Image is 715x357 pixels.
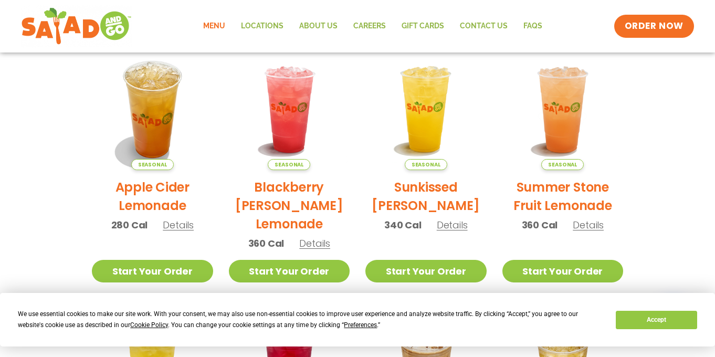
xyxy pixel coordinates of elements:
[92,260,213,282] a: Start Your Order
[516,14,550,38] a: FAQs
[502,49,624,170] img: Product photo for Summer Stone Fruit Lemonade
[365,49,487,170] img: Product photo for Sunkissed Yuzu Lemonade
[299,237,330,250] span: Details
[111,218,148,232] span: 280 Cal
[195,14,233,38] a: Menu
[522,218,558,232] span: 360 Cal
[345,14,394,38] a: Careers
[344,321,377,329] span: Preferences
[502,260,624,282] a: Start Your Order
[616,311,697,329] button: Accept
[131,159,174,170] span: Seasonal
[92,178,213,215] h2: Apple Cider Lemonade
[437,218,468,232] span: Details
[21,5,132,47] img: new-SAG-logo-768×292
[384,218,422,232] span: 340 Cal
[248,236,285,250] span: 360 Cal
[625,20,684,33] span: ORDER NOW
[614,15,694,38] a: ORDER NOW
[229,49,350,170] img: Product photo for Blackberry Bramble Lemonade
[229,178,350,233] h2: Blackberry [PERSON_NAME] Lemonade
[394,14,452,38] a: GIFT CARDS
[229,260,350,282] a: Start Your Order
[195,14,550,38] nav: Menu
[405,159,447,170] span: Seasonal
[452,14,516,38] a: Contact Us
[18,309,603,331] div: We use essential cookies to make our site work. With your consent, we may also use non-essential ...
[365,178,487,215] h2: Sunkissed [PERSON_NAME]
[92,49,213,170] img: Product photo for Apple Cider Lemonade
[291,14,345,38] a: About Us
[130,321,168,329] span: Cookie Policy
[541,159,584,170] span: Seasonal
[573,218,604,232] span: Details
[365,260,487,282] a: Start Your Order
[502,178,624,215] h2: Summer Stone Fruit Lemonade
[233,14,291,38] a: Locations
[163,218,194,232] span: Details
[268,159,310,170] span: Seasonal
